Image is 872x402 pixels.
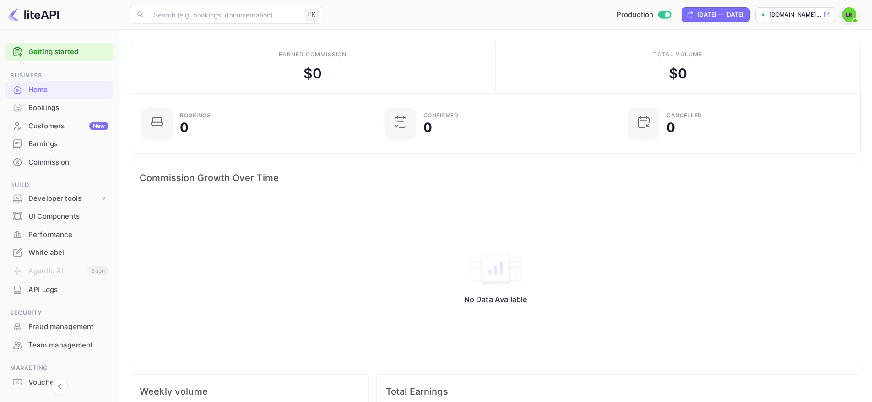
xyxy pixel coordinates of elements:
div: Getting started [5,43,113,61]
div: $ 0 [303,63,322,84]
span: Total Earnings [386,384,851,399]
span: Production [617,10,654,20]
a: Home [5,81,113,98]
a: Whitelabel [5,244,113,261]
div: Bookings [5,99,113,117]
div: UI Components [5,208,113,226]
div: Performance [5,226,113,244]
div: 0 [180,121,189,134]
p: [DOMAIN_NAME]... [769,11,822,19]
span: Security [5,308,113,318]
div: Performance [28,230,108,240]
span: Weekly volume [140,384,359,399]
a: Team management [5,336,113,353]
img: empty-state-table2.svg [468,249,523,287]
span: Business [5,71,113,81]
div: Earnings [5,135,113,153]
a: Commission [5,154,113,171]
div: Home [5,81,113,99]
div: Team management [28,340,108,351]
div: Commission [5,154,113,171]
div: Developer tools [28,193,99,204]
div: Click to change the date range period [682,7,749,22]
div: 0 [423,121,432,134]
div: Fraud management [5,318,113,336]
div: Earnings [28,139,108,149]
button: Collapse navigation [51,378,68,395]
span: Marketing [5,363,113,373]
div: Earned commission [279,50,347,59]
a: Earnings [5,135,113,152]
div: Bookings [180,113,211,118]
div: CANCELLED [666,113,702,118]
div: Fraud management [28,322,108,332]
div: $ 0 [669,63,687,84]
a: Bookings [5,99,113,116]
img: LiteAPI logo [7,7,59,22]
a: Performance [5,226,113,243]
div: Bookings [28,103,108,113]
div: Confirmed [423,113,459,118]
div: Switch to Sandbox mode [613,10,675,20]
a: Vouchers [5,374,113,391]
a: Getting started [28,47,108,57]
a: API Logs [5,281,113,298]
div: Home [28,85,108,95]
div: Team management [5,336,113,354]
div: Commission [28,157,108,168]
input: Search (e.g. bookings, documentation) [148,6,301,24]
div: Customers [28,121,108,132]
img: Lital Rabiner [842,7,856,22]
a: Fraud management [5,318,113,335]
div: UI Components [28,211,108,222]
div: Total volume [653,50,702,59]
div: API Logs [28,285,108,295]
div: New [89,122,108,130]
a: UI Components [5,208,113,225]
div: Vouchers [28,377,108,388]
div: [DATE] — [DATE] [698,11,743,19]
span: Build [5,180,113,190]
div: 0 [666,121,675,134]
a: CustomersNew [5,117,113,134]
div: ⌘K [305,9,319,21]
div: Whitelabel [5,244,113,262]
div: Whitelabel [28,248,108,258]
div: Developer tools [5,191,113,207]
span: Commission Growth Over Time [140,171,851,185]
p: No Data Available [464,295,527,304]
div: Vouchers [5,374,113,391]
div: CustomersNew [5,117,113,135]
